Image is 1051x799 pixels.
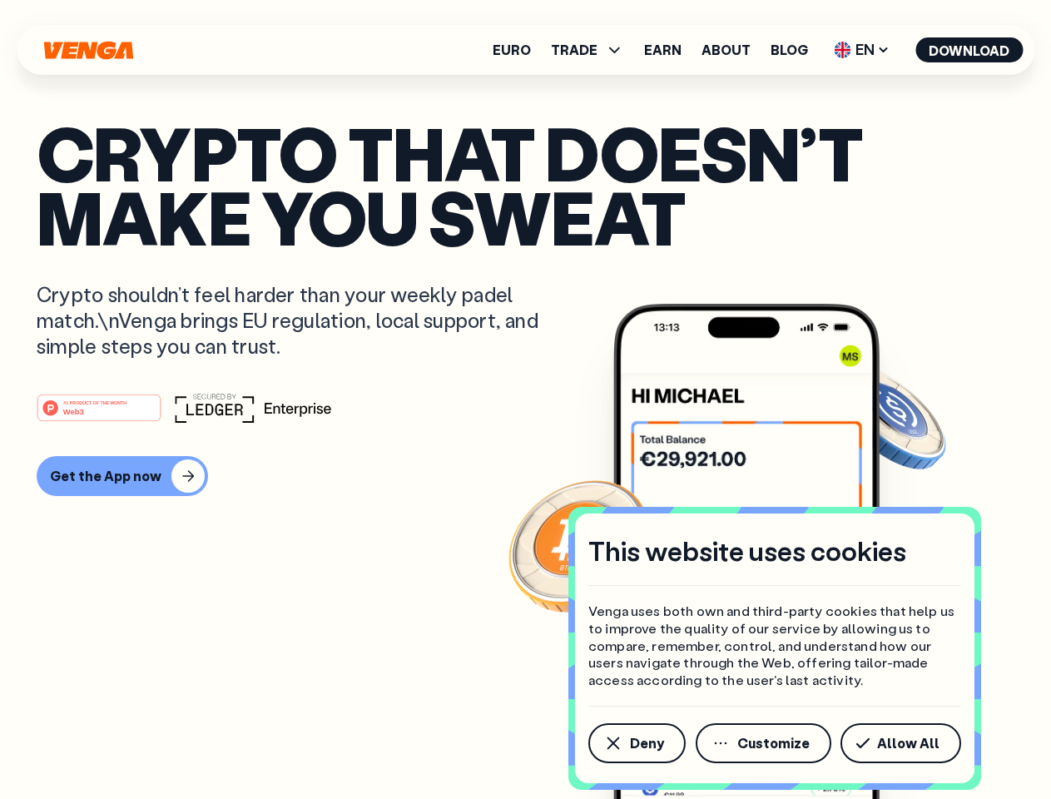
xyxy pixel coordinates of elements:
a: Euro [493,43,531,57]
img: flag-uk [834,42,850,58]
a: About [701,43,751,57]
a: Blog [771,43,808,57]
a: Earn [644,43,682,57]
p: Crypto that doesn’t make you sweat [37,121,1014,248]
h4: This website uses cookies [588,533,906,568]
button: Get the App now [37,456,208,496]
div: Get the App now [50,468,161,484]
span: TRADE [551,40,624,60]
button: Deny [588,723,686,763]
a: Get the App now [37,456,1014,496]
img: Bitcoin [505,470,655,620]
tspan: #1 PRODUCT OF THE MONTH [63,399,126,404]
button: Customize [696,723,831,763]
span: TRADE [551,43,597,57]
img: USDC coin [830,358,949,478]
button: Download [915,37,1023,62]
p: Venga uses both own and third-party cookies that help us to improve the quality of our service by... [588,603,961,689]
p: Crypto shouldn’t feel harder than your weekly padel match.\nVenga brings EU regulation, local sup... [37,281,563,360]
span: EN [828,37,895,63]
a: #1 PRODUCT OF THE MONTHWeb3 [37,404,161,425]
svg: Home [42,41,135,60]
tspan: Web3 [63,406,84,415]
span: Allow All [877,737,939,750]
button: Allow All [840,723,961,763]
span: Customize [737,737,810,750]
span: Deny [630,737,664,750]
